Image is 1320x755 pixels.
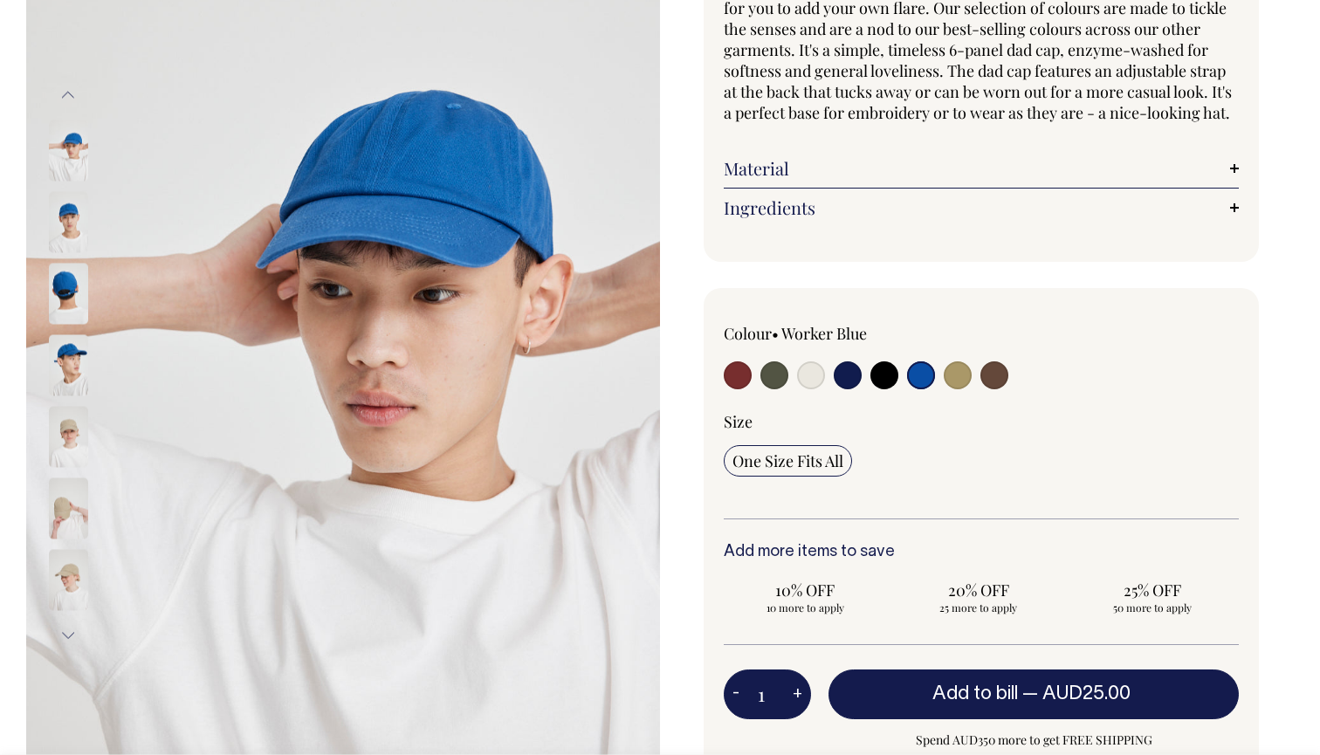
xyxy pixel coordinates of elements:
input: 25% OFF 50 more to apply [1070,574,1234,620]
span: One Size Fits All [732,450,843,471]
div: Colour [724,323,930,344]
img: washed-khaki [49,406,88,467]
h6: Add more items to save [724,544,1239,561]
span: 10 more to apply [732,601,878,614]
span: 25 more to apply [906,601,1052,614]
div: Size [724,411,1239,432]
a: Ingredients [724,197,1239,218]
span: 20% OFF [906,580,1052,601]
img: worker-blue [49,120,88,181]
input: 10% OFF 10 more to apply [724,574,887,620]
input: 20% OFF 25 more to apply [897,574,1061,620]
img: worker-blue [49,334,88,395]
button: Add to bill —AUD25.00 [828,669,1239,718]
button: Next [55,615,81,655]
span: 25% OFF [1079,580,1225,601]
label: Worker Blue [781,323,867,344]
span: Add to bill [932,685,1018,703]
button: Previous [55,76,81,115]
span: 50 more to apply [1079,601,1225,614]
span: • [772,323,779,344]
button: - [724,677,748,712]
span: — [1022,685,1135,703]
a: Material [724,158,1239,179]
img: washed-khaki [49,549,88,610]
span: Spend AUD350 more to get FREE SHIPPING [828,730,1239,751]
button: + [784,677,811,712]
input: One Size Fits All [724,445,852,477]
img: washed-khaki [49,477,88,539]
img: worker-blue [49,263,88,324]
img: worker-blue [49,191,88,252]
span: 10% OFF [732,580,878,601]
span: AUD25.00 [1042,685,1131,703]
